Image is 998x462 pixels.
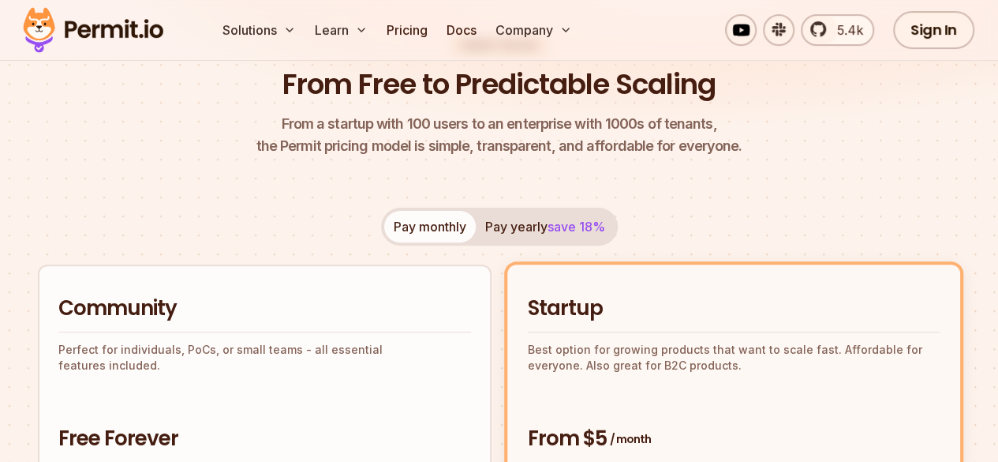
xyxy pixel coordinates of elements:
h2: Community [58,295,471,323]
p: the Permit pricing model is simple, transparent, and affordable for everyone. [256,113,742,157]
p: Perfect for individuals, PoCs, or small teams - all essential features included. [58,342,471,374]
img: Permit logo [16,3,170,57]
span: / month [610,431,651,447]
h1: From Free to Predictable Scaling [282,65,716,104]
a: 5.4k [801,14,874,46]
a: Sign In [893,11,974,49]
a: Docs [440,14,483,46]
span: save 18% [548,219,605,235]
h3: From $5 [528,425,940,453]
span: From a startup with 100 users to an enterprise with 1000s of tenants, [256,113,742,135]
span: 5.4k [828,21,863,39]
a: Pricing [380,14,434,46]
button: Learn [308,14,374,46]
button: Pay yearlysave 18% [476,211,615,242]
button: Solutions [216,14,302,46]
h3: Free Forever [58,425,471,453]
h2: Startup [528,295,940,323]
button: Company [489,14,578,46]
p: Best option for growing products that want to scale fast. Affordable for everyone. Also great for... [528,342,940,374]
